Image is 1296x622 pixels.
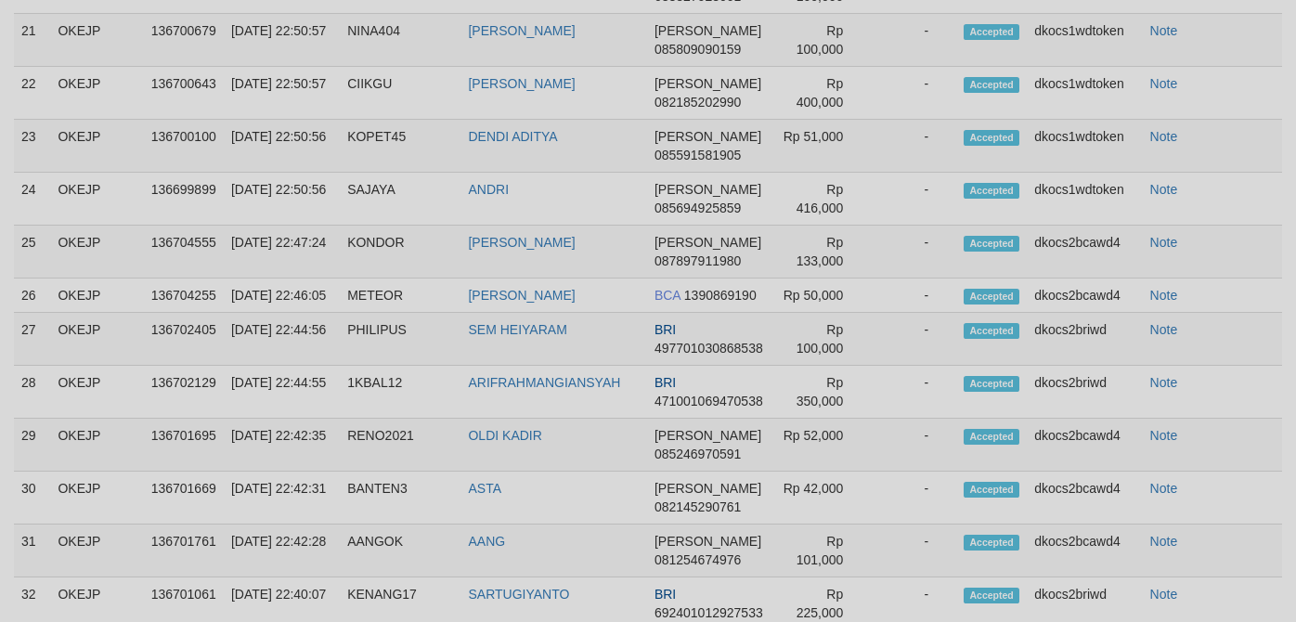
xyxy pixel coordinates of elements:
[654,76,761,91] span: [PERSON_NAME]
[144,14,224,67] td: 136700679
[964,77,1019,93] span: Accepted
[654,375,676,390] span: BRI
[871,472,956,525] td: -
[1027,120,1142,173] td: dkocs1wdtoken
[340,366,460,419] td: 1KBAL12
[654,322,676,337] span: BRI
[654,288,680,303] span: BCA
[654,428,761,443] span: [PERSON_NAME]
[144,173,224,226] td: 136699899
[340,279,460,313] td: METEOR
[468,322,566,337] a: SEM HEIYARAM
[964,535,1019,551] span: Accepted
[871,366,956,419] td: -
[654,447,741,461] span: 085246970591
[1150,534,1178,549] a: Note
[50,226,143,279] td: OKEJP
[1027,14,1142,67] td: dkocs1wdtoken
[654,42,741,57] span: 085809090159
[1150,375,1178,390] a: Note
[340,67,460,120] td: CIIKGU
[871,67,956,120] td: -
[144,313,224,366] td: 136702405
[771,419,871,472] td: Rp 52,000
[50,472,143,525] td: OKEJP
[340,313,460,366] td: PHILIPUS
[14,313,50,366] td: 27
[964,429,1019,445] span: Accepted
[684,288,757,303] span: 1390869190
[340,419,460,472] td: RENO2021
[871,419,956,472] td: -
[654,201,741,215] span: 085694925859
[144,67,224,120] td: 136700643
[771,173,871,226] td: Rp 416,000
[224,120,340,173] td: [DATE] 22:50:56
[468,76,575,91] a: [PERSON_NAME]
[14,525,50,577] td: 31
[1027,173,1142,226] td: dkocs1wdtoken
[468,288,575,303] a: [PERSON_NAME]
[340,472,460,525] td: BANTEN3
[771,226,871,279] td: Rp 133,000
[964,482,1019,498] span: Accepted
[1027,472,1142,525] td: dkocs2bcawd4
[224,525,340,577] td: [DATE] 22:42:28
[1150,481,1178,496] a: Note
[14,279,50,313] td: 26
[14,120,50,173] td: 23
[654,253,741,268] span: 087897911980
[468,129,557,144] a: DENDI ADITYA
[1027,67,1142,120] td: dkocs1wdtoken
[50,120,143,173] td: OKEJP
[50,525,143,577] td: OKEJP
[654,552,741,567] span: 081254674976
[654,481,761,496] span: [PERSON_NAME]
[224,67,340,120] td: [DATE] 22:50:57
[14,67,50,120] td: 22
[1027,419,1142,472] td: dkocs2bcawd4
[50,313,143,366] td: OKEJP
[468,375,620,390] a: ARIFRAHMANGIANSYAH
[654,587,676,602] span: BRI
[1150,129,1178,144] a: Note
[964,376,1019,392] span: Accepted
[224,226,340,279] td: [DATE] 22:47:24
[50,366,143,419] td: OKEJP
[1027,525,1142,577] td: dkocs2bcawd4
[468,534,505,549] a: AANG
[50,279,143,313] td: OKEJP
[1150,587,1178,602] a: Note
[871,120,956,173] td: -
[340,173,460,226] td: SAJAYA
[144,472,224,525] td: 136701669
[50,419,143,472] td: OKEJP
[50,173,143,226] td: OKEJP
[1150,322,1178,337] a: Note
[771,67,871,120] td: Rp 400,000
[340,120,460,173] td: KOPET45
[654,605,763,620] span: 692401012927533
[654,235,761,250] span: [PERSON_NAME]
[1150,76,1178,91] a: Note
[144,366,224,419] td: 136702129
[1150,235,1178,250] a: Note
[224,279,340,313] td: [DATE] 22:46:05
[1027,313,1142,366] td: dkocs2briwd
[964,323,1019,339] span: Accepted
[468,481,501,496] a: ASTA
[468,235,575,250] a: [PERSON_NAME]
[654,499,741,514] span: 082145290761
[871,279,956,313] td: -
[771,366,871,419] td: Rp 350,000
[14,226,50,279] td: 25
[144,279,224,313] td: 136704255
[224,313,340,366] td: [DATE] 22:44:56
[654,534,761,549] span: [PERSON_NAME]
[871,313,956,366] td: -
[14,14,50,67] td: 21
[224,419,340,472] td: [DATE] 22:42:35
[144,120,224,173] td: 136700100
[964,183,1019,199] span: Accepted
[871,226,956,279] td: -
